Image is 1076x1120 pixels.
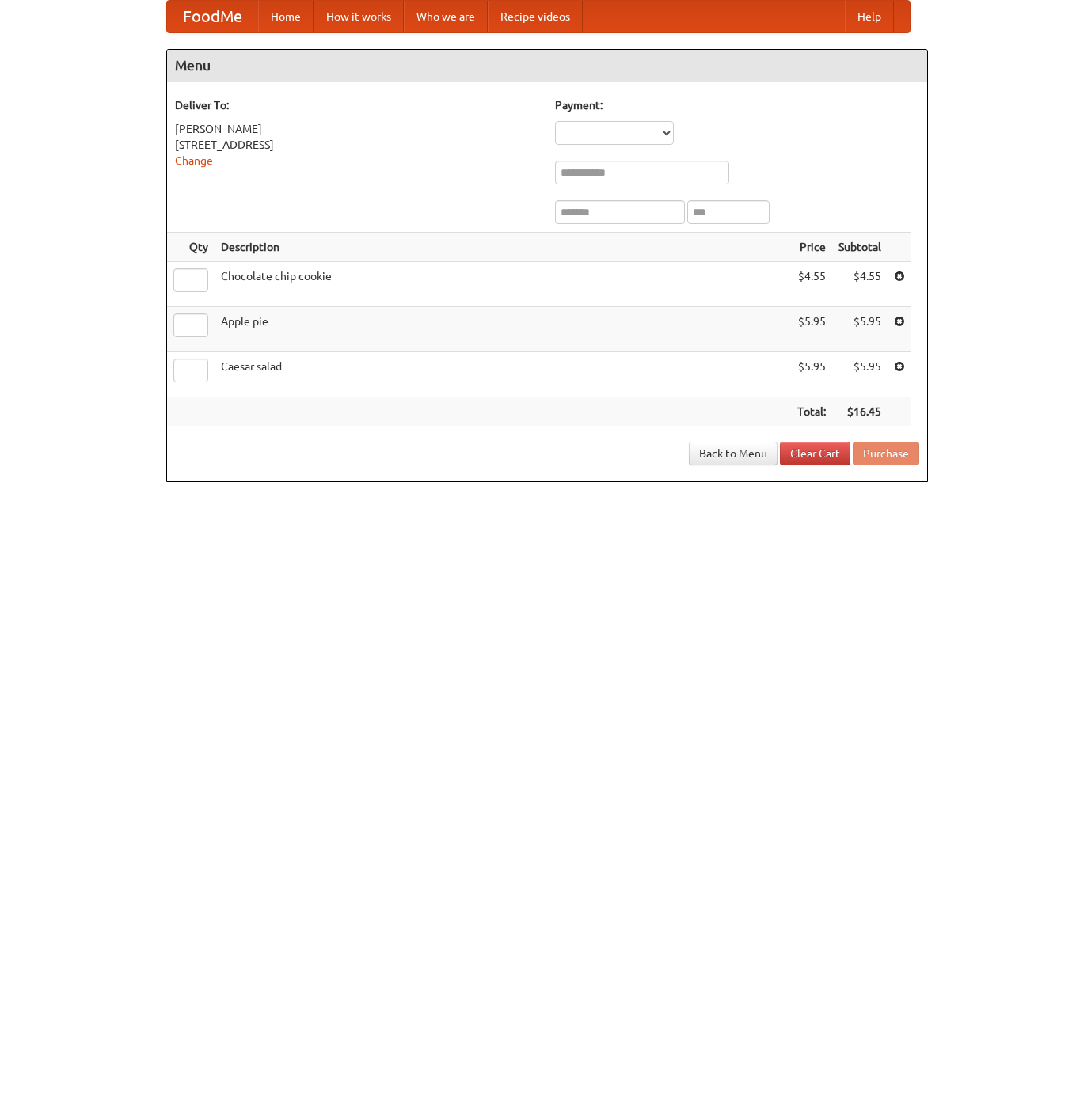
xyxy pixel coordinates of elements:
[175,121,539,137] div: [PERSON_NAME]
[215,352,791,397] td: Caesar salad
[314,1,404,32] a: How it works
[791,233,832,262] th: Price
[488,1,583,32] a: Recipe videos
[555,97,919,113] h5: Payment:
[167,1,258,32] a: FoodMe
[167,233,215,262] th: Qty
[780,442,850,465] a: Clear Cart
[258,1,314,32] a: Home
[175,97,539,113] h5: Deliver To:
[791,397,832,427] th: Total:
[175,137,539,153] div: [STREET_ADDRESS]
[845,1,894,32] a: Help
[215,233,791,262] th: Description
[215,262,791,307] td: Chocolate chip cookie
[791,307,832,352] td: $5.95
[832,262,888,307] td: $4.55
[853,442,919,465] button: Purchase
[832,233,888,262] th: Subtotal
[167,50,927,82] h4: Menu
[832,307,888,352] td: $5.95
[791,352,832,397] td: $5.95
[832,397,888,427] th: $16.45
[404,1,488,32] a: Who we are
[832,352,888,397] td: $5.95
[215,307,791,352] td: Apple pie
[791,262,832,307] td: $4.55
[175,154,213,167] a: Change
[689,442,778,465] a: Back to Menu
